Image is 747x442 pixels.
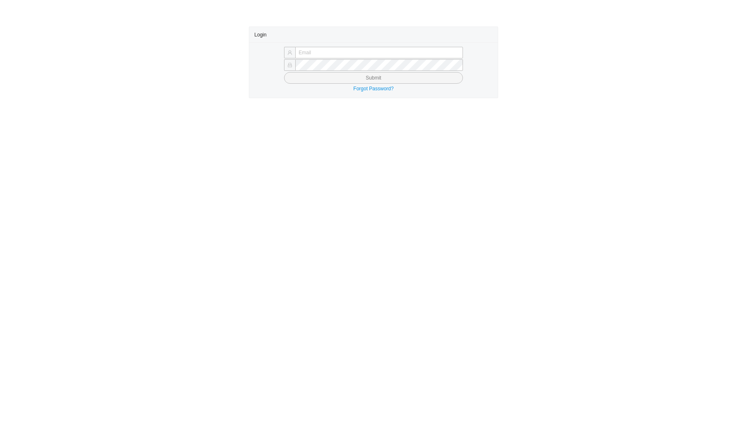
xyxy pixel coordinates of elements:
button: Submit [284,72,463,84]
span: user [287,50,292,55]
div: Login [254,27,492,42]
a: Forgot Password? [353,86,393,92]
input: Email [295,47,463,58]
span: lock [287,63,292,68]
